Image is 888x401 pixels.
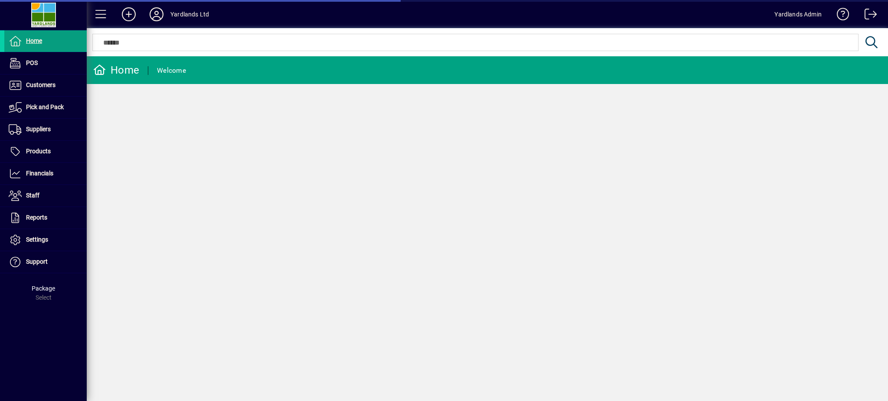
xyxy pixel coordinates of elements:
[4,229,87,251] a: Settings
[26,59,38,66] span: POS
[26,37,42,44] span: Home
[774,7,822,21] div: Yardlands Admin
[115,6,143,22] button: Add
[4,141,87,162] a: Products
[4,207,87,229] a: Reports
[93,63,139,77] div: Home
[32,285,55,292] span: Package
[830,2,849,30] a: Knowledge Base
[4,119,87,140] a: Suppliers
[4,52,87,74] a: POS
[26,192,39,199] span: Staff
[26,258,48,265] span: Support
[143,6,170,22] button: Profile
[26,148,51,155] span: Products
[26,81,55,88] span: Customers
[26,214,47,221] span: Reports
[26,236,48,243] span: Settings
[26,170,53,177] span: Financials
[4,251,87,273] a: Support
[157,64,186,78] div: Welcome
[4,163,87,184] a: Financials
[26,126,51,133] span: Suppliers
[170,7,209,21] div: Yardlands Ltd
[858,2,877,30] a: Logout
[4,185,87,207] a: Staff
[4,97,87,118] a: Pick and Pack
[26,103,64,110] span: Pick and Pack
[4,74,87,96] a: Customers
